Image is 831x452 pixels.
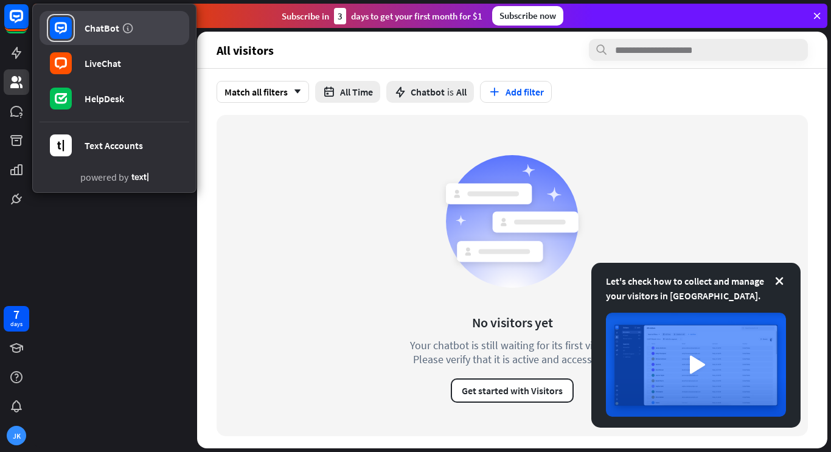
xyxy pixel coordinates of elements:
div: No visitors yet [472,314,553,331]
i: arrow_down [288,88,301,96]
button: Get started with Visitors [451,378,574,403]
div: Match all filters [217,81,309,103]
button: All Time [315,81,380,103]
div: days [10,320,23,329]
div: Your chatbot is still waiting for its first visitor. Please verify that it is active and accessible. [388,338,637,366]
div: JK [7,426,26,445]
div: Subscribe in days to get your first month for $1 [282,8,482,24]
img: image [606,313,786,417]
div: 3 [334,8,346,24]
span: All visitors [217,43,274,57]
span: Chatbot [411,86,445,98]
a: 7 days [4,306,29,332]
button: Open LiveChat chat widget [10,5,46,41]
div: Subscribe now [492,6,563,26]
span: is [447,86,454,98]
button: Add filter [480,81,552,103]
span: All [456,86,467,98]
div: 7 [13,309,19,320]
div: Let's check how to collect and manage your visitors in [GEOGRAPHIC_DATA]. [606,274,786,303]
